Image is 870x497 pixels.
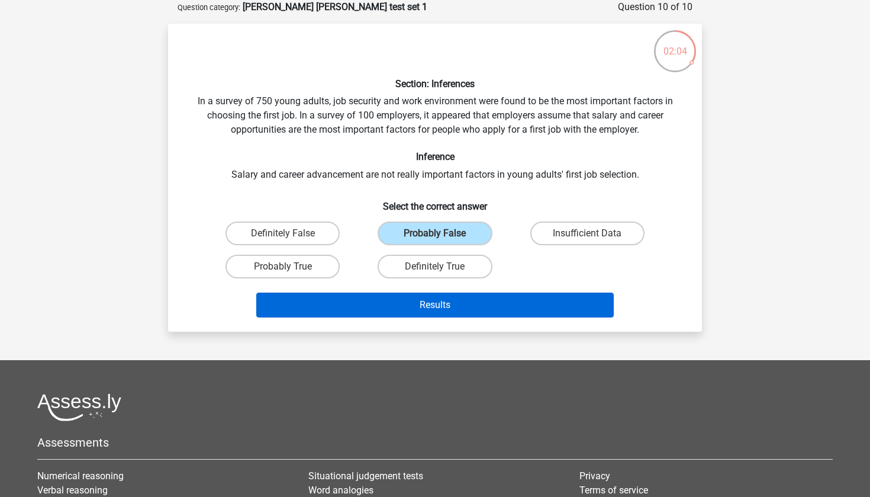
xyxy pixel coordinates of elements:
strong: [PERSON_NAME] [PERSON_NAME] test set 1 [243,1,427,12]
label: Probably False [378,222,492,245]
a: Situational judgement tests [308,470,423,482]
label: Definitely True [378,255,492,278]
a: Verbal reasoning [37,485,108,496]
div: In a survey of 750 young adults, job security and work environment were found to be the most impo... [173,33,697,322]
label: Definitely False [225,222,340,245]
h6: Select the correct answer [187,191,683,212]
small: Question category: [178,3,240,12]
label: Probably True [225,255,340,278]
div: 02:04 [653,29,697,59]
button: Results [256,293,614,318]
h6: Section: Inferences [187,78,683,89]
a: Privacy [579,470,610,482]
h6: Inference [187,151,683,162]
img: Assessly logo [37,393,121,421]
a: Terms of service [579,485,648,496]
label: Insufficient Data [530,222,645,245]
h5: Assessments [37,435,833,450]
a: Numerical reasoning [37,470,124,482]
a: Word analogies [308,485,373,496]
